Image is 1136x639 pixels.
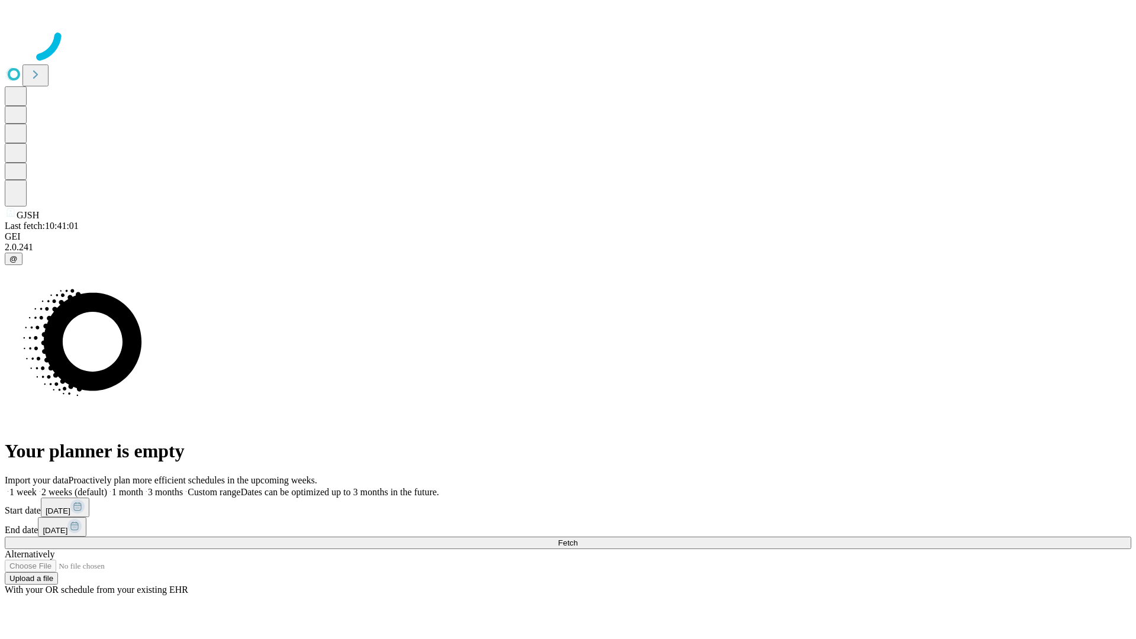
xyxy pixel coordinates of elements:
[5,253,22,265] button: @
[5,537,1131,549] button: Fetch
[5,517,1131,537] div: End date
[9,487,37,497] span: 1 week
[5,440,1131,462] h1: Your planner is empty
[17,210,39,220] span: GJSH
[5,242,1131,253] div: 2.0.241
[5,585,188,595] span: With your OR schedule from your existing EHR
[5,549,54,559] span: Alternatively
[41,487,107,497] span: 2 weeks (default)
[5,475,69,485] span: Import your data
[558,538,577,547] span: Fetch
[46,506,70,515] span: [DATE]
[43,526,67,535] span: [DATE]
[41,498,89,517] button: [DATE]
[69,475,317,485] span: Proactively plan more efficient schedules in the upcoming weeks.
[9,254,18,263] span: @
[5,572,58,585] button: Upload a file
[148,487,183,497] span: 3 months
[188,487,240,497] span: Custom range
[5,231,1131,242] div: GEI
[38,517,86,537] button: [DATE]
[5,221,79,231] span: Last fetch: 10:41:01
[112,487,143,497] span: 1 month
[5,498,1131,517] div: Start date
[241,487,439,497] span: Dates can be optimized up to 3 months in the future.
